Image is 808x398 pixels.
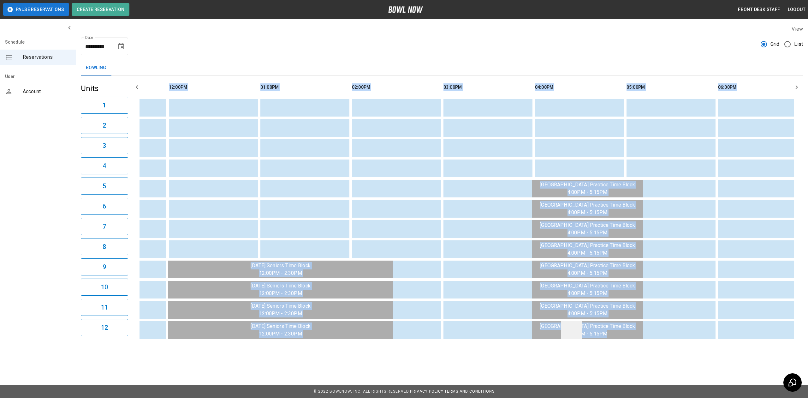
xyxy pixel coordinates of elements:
h6: 3 [103,141,106,151]
button: Create Reservation [72,3,129,16]
div: inventory tabs [81,60,803,75]
h6: 4 [103,161,106,171]
h6: 5 [103,181,106,191]
img: logo [388,6,423,13]
button: 4 [81,157,128,174]
span: Grid [770,40,780,48]
span: © 2022 BowlNow, Inc. All Rights Reserved. [313,389,410,394]
button: Choose date, selected date is Aug 12, 2025 [115,40,128,53]
h6: 1 [103,100,106,110]
button: 3 [81,137,128,154]
span: List [794,40,803,48]
button: 10 [81,279,128,296]
label: View [792,26,803,32]
button: 11 [81,299,128,316]
button: 8 [81,238,128,255]
button: Bowling [81,60,111,75]
h6: 11 [101,302,108,312]
button: 7 [81,218,128,235]
button: Logout [785,4,808,15]
span: Account [23,88,71,95]
h6: 6 [103,201,106,211]
button: 12 [81,319,128,336]
button: Front Desk Staff [735,4,782,15]
button: 5 [81,178,128,195]
a: Privacy Policy [410,389,443,394]
h6: 9 [103,262,106,272]
button: 6 [81,198,128,215]
th: 02:00PM [352,78,441,96]
h5: Units [81,83,128,93]
h6: 7 [103,221,106,232]
h6: 12 [101,323,108,333]
button: 2 [81,117,128,134]
span: Reservations [23,53,71,61]
h6: 2 [103,120,106,130]
button: Pause Reservations [3,3,69,16]
th: 01:00PM [260,78,349,96]
a: Terms and Conditions [444,389,495,394]
button: 1 [81,97,128,114]
h6: 10 [101,282,108,292]
th: 12:00PM [169,78,258,96]
h6: 8 [103,242,106,252]
button: 9 [81,258,128,275]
